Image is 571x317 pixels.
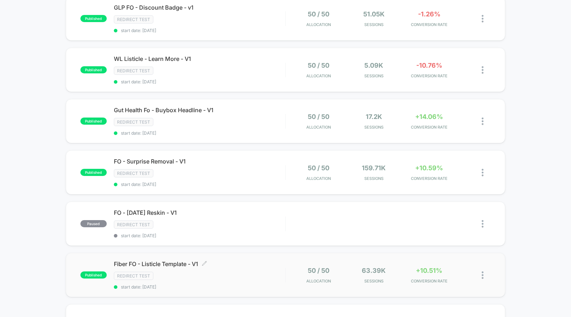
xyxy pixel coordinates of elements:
[114,118,153,126] span: Redirect Test
[306,125,331,130] span: Allocation
[403,22,455,27] span: CONVERSION RATE
[362,267,386,274] span: 63.39k
[416,267,442,274] span: +10.51%
[114,55,285,62] span: WL Listicle - Learn More - V1
[366,113,382,120] span: 17.2k
[114,233,285,238] span: start date: [DATE]
[114,260,285,267] span: Fiber FO - Listicle Template - V1
[114,220,153,229] span: Redirect Test
[416,62,442,69] span: -10.76%
[308,62,329,69] span: 50 / 50
[415,164,443,172] span: +10.59%
[80,118,107,125] span: published
[306,73,331,78] span: Allocation
[482,169,483,176] img: close
[362,164,386,172] span: 159.71k
[482,271,483,279] img: close
[403,279,455,284] span: CONVERSION RATE
[306,279,331,284] span: Allocation
[80,271,107,279] span: published
[306,22,331,27] span: Allocation
[308,267,329,274] span: 50 / 50
[415,113,443,120] span: +14.06%
[114,28,285,33] span: start date: [DATE]
[308,10,329,18] span: 50 / 50
[348,125,400,130] span: Sessions
[418,10,440,18] span: -1.26%
[348,73,400,78] span: Sessions
[348,22,400,27] span: Sessions
[80,220,107,227] span: paused
[482,66,483,74] img: close
[114,158,285,165] span: FO - Surprise Removal - V1
[114,169,153,177] span: Redirect Test
[363,10,385,18] span: 51.05k
[114,272,153,280] span: Redirect Test
[308,113,329,120] span: 50 / 50
[482,118,483,125] img: close
[308,164,329,172] span: 50 / 50
[114,67,153,75] span: Redirect Test
[482,220,483,228] img: close
[80,66,107,73] span: published
[80,169,107,176] span: published
[114,182,285,187] span: start date: [DATE]
[114,79,285,84] span: start date: [DATE]
[114,130,285,136] span: start date: [DATE]
[403,125,455,130] span: CONVERSION RATE
[364,62,383,69] span: 5.09k
[114,209,285,216] span: FO - [DATE] Reskin - V1
[403,73,455,78] span: CONVERSION RATE
[348,279,400,284] span: Sessions
[306,176,331,181] span: Allocation
[114,284,285,290] span: start date: [DATE]
[403,176,455,181] span: CONVERSION RATE
[348,176,400,181] span: Sessions
[114,106,285,114] span: Gut Health Fo - Buybox Headline - V1
[114,4,285,11] span: GLP FO - Discount Badge - v1
[482,15,483,22] img: close
[114,15,153,24] span: Redirect Test
[80,15,107,22] span: published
